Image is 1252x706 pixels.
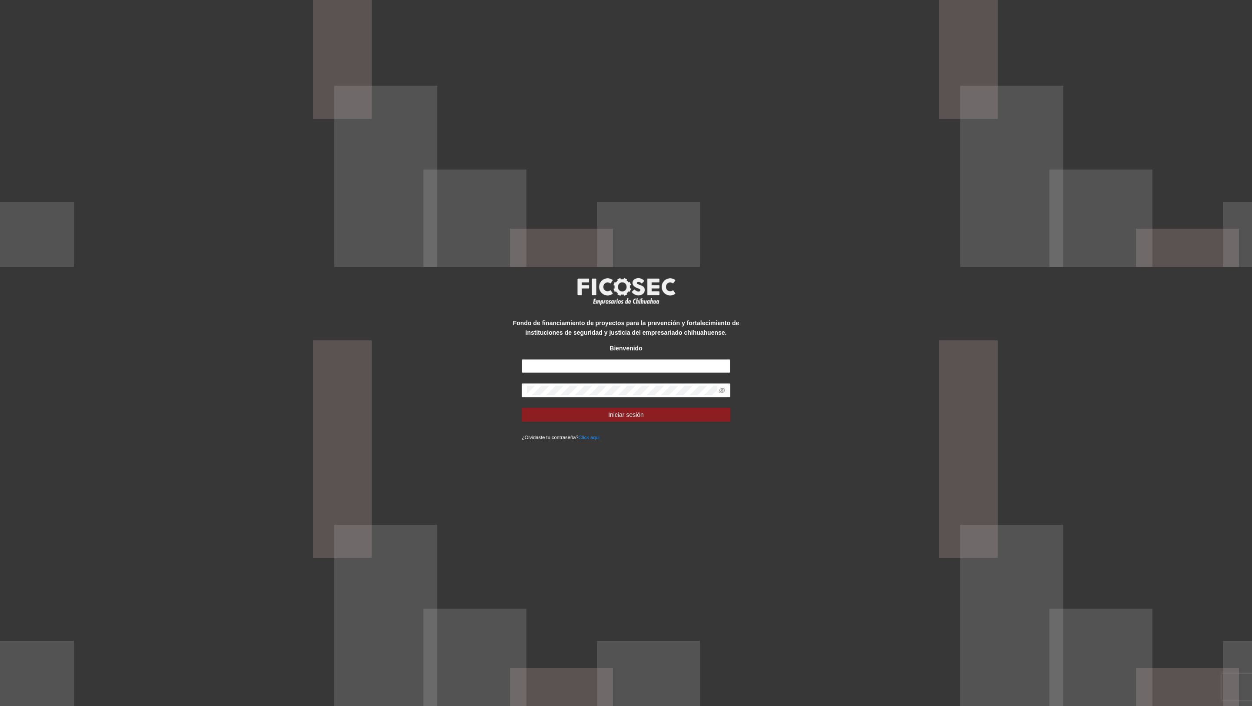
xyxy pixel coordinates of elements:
[522,408,730,422] button: Iniciar sesión
[572,275,680,307] img: logo
[522,435,599,440] small: ¿Olvidaste tu contraseña?
[609,345,642,352] strong: Bienvenido
[579,435,600,440] a: Click aqui
[608,410,644,420] span: Iniciar sesión
[719,387,725,393] span: eye-invisible
[513,320,739,336] strong: Fondo de financiamiento de proyectos para la prevención y fortalecimiento de instituciones de seg...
